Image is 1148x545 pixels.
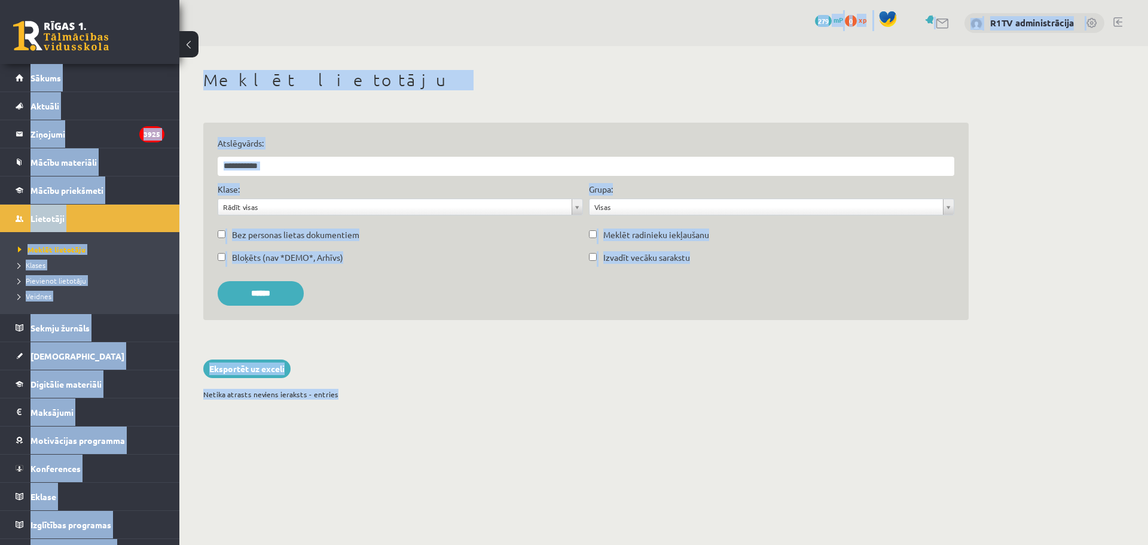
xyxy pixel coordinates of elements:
a: Digitālie materiāli [16,370,164,398]
a: Pievienot lietotāju [18,275,167,286]
span: Klases [18,260,45,270]
span: Meklēt lietotāju [18,245,86,254]
a: Sākums [16,64,164,92]
a: R1TV administrācija [990,17,1074,29]
a: Meklēt lietotāju [18,244,167,255]
a: Veidnes [18,291,167,302]
span: Visas [594,199,938,215]
a: 0 xp [845,15,872,25]
label: Bloķēts (nav *DEMO*, Arhīvs) [232,251,343,264]
span: 0 [845,15,857,27]
label: Klase: [218,183,240,196]
span: Mācību materiāli [30,157,97,168]
span: Konferences [30,463,81,474]
span: [DEMOGRAPHIC_DATA] [30,351,124,361]
a: Rādīt visas [218,199,582,215]
legend: Ziņojumi [30,120,164,148]
span: Izglītības programas [30,519,111,530]
a: Aktuāli [16,92,164,120]
a: Mācību materiāli [16,148,164,176]
a: Mācību priekšmeti [16,176,164,204]
span: Aktuāli [30,101,59,111]
span: Sekmju žurnāls [30,322,90,333]
a: 279 mP [815,15,843,25]
a: Eklase [16,483,164,510]
span: Rādīt visas [223,199,567,215]
label: Meklēt radinieku iekļaušanu [603,229,709,241]
span: Lietotāji [30,213,65,224]
span: Motivācijas programma [30,435,125,446]
span: Eklase [30,491,56,502]
span: 279 [815,15,832,27]
a: Ziņojumi3925 [16,120,164,148]
i: 3925 [139,126,164,142]
div: Netika atrasts neviens ieraksts - entries [203,389,969,400]
span: Pievienot lietotāju [18,276,86,285]
span: mP [833,15,843,25]
a: Motivācijas programma [16,427,164,454]
span: Sākums [30,72,61,83]
a: Sekmju žurnāls [16,314,164,342]
label: Bez personas lietas dokumentiem [232,229,359,241]
a: [DEMOGRAPHIC_DATA] [16,342,164,370]
label: Atslēgvārds: [218,137,954,150]
a: Izglītības programas [16,511,164,538]
legend: Maksājumi [30,398,164,426]
a: Eksportēt uz exceli [203,360,291,378]
img: R1TV administrācija [970,18,982,30]
a: Konferences [16,455,164,482]
h1: Meklēt lietotāju [203,70,969,90]
label: Izvadīt vecāku sarakstu [603,251,690,264]
label: Grupa: [589,183,613,196]
a: Lietotāji [16,205,164,232]
a: Visas [590,199,954,215]
span: xp [859,15,866,25]
a: Klases [18,260,167,270]
span: Mācību priekšmeti [30,185,103,196]
span: Veidnes [18,291,51,301]
a: Rīgas 1. Tālmācības vidusskola [13,21,109,51]
span: Digitālie materiāli [30,379,102,389]
a: Maksājumi [16,398,164,426]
